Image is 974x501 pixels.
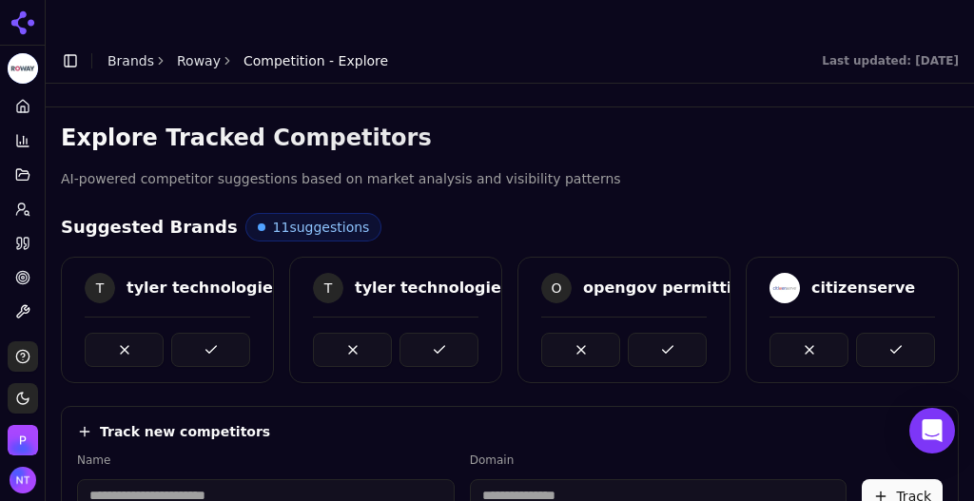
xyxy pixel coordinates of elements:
[107,53,154,68] a: Brands
[61,123,959,153] h3: Explore Tracked Competitors
[8,425,38,455] img: Perrill
[8,53,38,84] img: Roway
[177,51,221,70] a: Roway
[541,273,572,303] span: O
[822,53,959,68] div: Last updated: [DATE]
[470,453,847,468] label: Domain
[909,408,955,453] div: Open Intercom Messenger
[100,422,270,441] h4: Track new competitors
[10,467,36,493] button: Open user button
[10,467,36,493] img: Nate Tower
[77,453,455,468] label: Name
[127,277,358,299] div: tyler technologies energov
[243,51,388,70] span: Competition - Explore
[273,218,370,237] span: 11 suggestions
[583,277,854,299] div: opengov permitting & licensing
[355,277,573,299] div: tyler technologies incode
[811,277,915,299] div: citizenserve
[61,214,238,241] h4: Suggested Brands
[8,53,38,84] button: Current brand: Roway
[313,273,343,303] span: T
[769,273,800,303] img: citizenserve
[61,168,959,190] p: AI-powered competitor suggestions based on market analysis and visibility patterns
[8,425,38,455] button: Open organization switcher
[107,51,388,70] nav: breadcrumb
[85,273,115,303] span: T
